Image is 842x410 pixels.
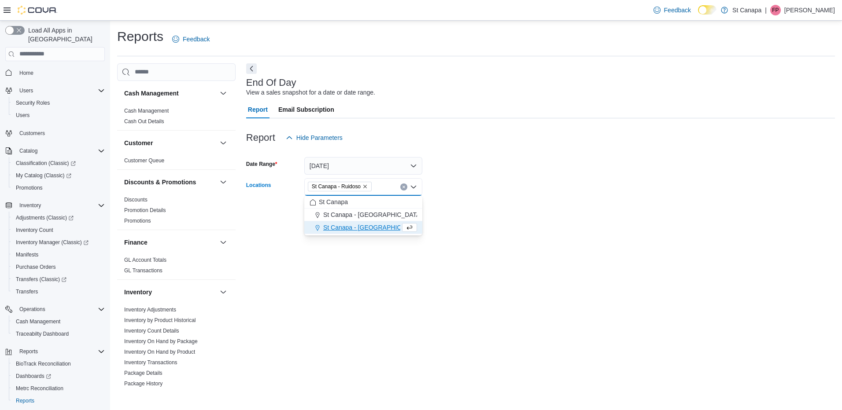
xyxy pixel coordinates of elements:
span: St Canapa - Ruidoso [308,182,372,191]
span: Dashboards [16,373,51,380]
p: [PERSON_NAME] [784,5,835,15]
span: Users [16,85,105,96]
span: St Canapa - Ruidoso [312,182,361,191]
button: Transfers [9,286,108,298]
span: Promotions [12,183,105,193]
span: Purchase Orders [12,262,105,272]
span: Dashboards [12,371,105,381]
span: Promotions [124,217,151,224]
a: Promotions [124,218,151,224]
a: Classification (Classic) [9,157,108,169]
span: Reports [16,397,34,404]
a: Customer Queue [124,157,164,164]
a: Inventory Count Details [124,328,179,334]
span: Inventory [16,200,105,211]
a: Classification (Classic) [12,158,79,168]
button: Hide Parameters [282,129,346,146]
span: Transfers [12,286,105,297]
span: Inventory Manager (Classic) [16,239,89,246]
button: Metrc Reconciliation [9,382,108,395]
a: Cash Management [124,108,169,114]
button: Customer [218,138,229,148]
button: Reports [2,345,108,358]
a: Inventory Manager (Classic) [12,237,92,248]
a: Feedback [650,1,694,19]
button: St Canapa - [GEOGRAPHIC_DATA][PERSON_NAME] [304,221,422,234]
button: Finance [218,237,229,248]
div: Customer [117,155,236,169]
a: My Catalog (Classic) [12,170,75,181]
span: BioTrack Reconciliation [16,360,71,367]
span: Operations [19,306,45,313]
button: Next [246,63,257,74]
a: Dashboards [12,371,55,381]
span: Manifests [16,251,38,258]
span: Promotion Details [124,207,166,214]
a: Customers [16,128,48,139]
button: Home [2,66,108,79]
span: Feedback [664,6,691,15]
div: Finance [117,255,236,279]
img: Cova [18,6,57,15]
span: Users [19,87,33,94]
span: Metrc Reconciliation [12,383,105,394]
span: Email Subscription [278,101,334,118]
a: Discounts [124,197,148,203]
span: Manifests [12,249,105,260]
label: Date Range [246,161,277,168]
span: Traceabilty Dashboard [16,330,69,337]
h3: End Of Day [246,77,296,88]
span: Metrc Reconciliation [16,385,63,392]
span: Purchase Orders [16,264,56,271]
span: Inventory Count [16,227,53,234]
button: Purchase Orders [9,261,108,273]
span: Customer Queue [124,157,164,164]
a: Inventory Count [12,225,57,235]
a: Inventory Adjustments [124,307,176,313]
span: Classification (Classic) [16,160,76,167]
span: Promotions [16,184,43,191]
span: FP [772,5,779,15]
span: Load All Apps in [GEOGRAPHIC_DATA] [25,26,105,44]
button: St Canapa [304,196,422,209]
span: Package History [124,380,162,387]
button: Remove St Canapa - Ruidoso from selection in this group [362,184,368,189]
a: Inventory by Product Historical [124,317,196,323]
span: Security Roles [16,99,50,106]
button: [DATE] [304,157,422,175]
button: Customer [124,139,216,147]
a: Inventory On Hand by Package [124,338,198,344]
button: Security Roles [9,97,108,109]
label: Locations [246,182,271,189]
button: Inventory [2,199,108,212]
div: Cash Management [117,106,236,130]
a: Metrc Reconciliation [12,383,67,394]
span: St Canapa - [GEOGRAPHIC_DATA] [323,210,422,219]
span: Transfers [16,288,38,295]
span: Reports [19,348,38,355]
a: Adjustments (Classic) [12,212,77,223]
span: Inventory Count Details [124,327,179,334]
span: Feedback [183,35,210,44]
span: Cash Out Details [124,118,164,125]
button: Manifests [9,249,108,261]
span: Home [16,67,105,78]
button: Customers [2,127,108,139]
span: Traceabilty Dashboard [12,329,105,339]
span: Reports [12,395,105,406]
button: Cash Management [124,89,216,98]
span: GL Account Totals [124,256,166,264]
a: Package History [124,381,162,387]
h3: Inventory [124,288,152,297]
a: Promotion Details [124,207,166,213]
button: Inventory [124,288,216,297]
h3: Report [246,132,275,143]
span: Inventory Transactions [124,359,177,366]
p: St Canapa [732,5,761,15]
span: St Canapa - [GEOGRAPHIC_DATA][PERSON_NAME] [323,223,473,232]
input: Dark Mode [698,5,716,15]
a: BioTrack Reconciliation [12,359,74,369]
